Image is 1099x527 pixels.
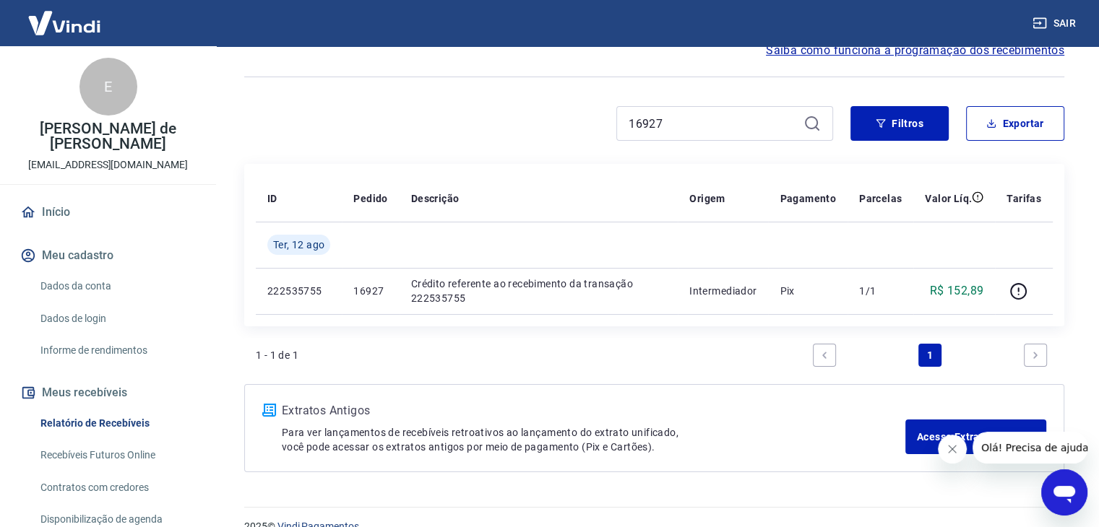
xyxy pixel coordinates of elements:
p: [PERSON_NAME] de [PERSON_NAME] [12,121,204,152]
p: Crédito referente ao recebimento da transação 222535755 [411,276,666,305]
p: 222535755 [267,284,330,298]
button: Meus recebíveis [17,377,199,409]
p: ID [267,191,277,206]
p: Valor Líq. [925,191,972,206]
a: Informe de rendimentos [35,336,199,365]
iframe: Mensagem da empresa [973,432,1087,463]
button: Filtros [850,106,949,141]
p: [EMAIL_ADDRESS][DOMAIN_NAME] [28,157,188,173]
p: Intermediador [689,284,757,298]
p: Pagamento [780,191,836,206]
input: Busque pelo número do pedido [629,113,798,134]
a: Previous page [813,344,836,367]
button: Sair [1030,10,1082,37]
span: Ter, 12 ago [273,238,324,252]
button: Exportar [966,106,1064,141]
a: Dados da conta [35,271,199,301]
img: Vindi [17,1,111,45]
p: R$ 152,89 [930,282,984,300]
iframe: Fechar mensagem [938,435,967,463]
p: Pix [780,284,836,298]
a: Acesse Extratos Antigos [905,419,1046,454]
p: Parcelas [859,191,902,206]
a: Saiba como funciona a programação dos recebimentos [766,42,1064,59]
p: 1/1 [859,284,902,298]
a: Contratos com credores [35,473,199,502]
p: Origem [689,191,725,206]
a: Relatório de Recebíveis [35,409,199,438]
p: 1 - 1 de 1 [256,348,298,362]
p: Para ver lançamentos de recebíveis retroativos ao lançamento do extrato unificado, você pode aces... [282,425,905,454]
p: 16927 [353,284,387,298]
img: ícone [262,404,276,417]
p: Tarifas [1007,191,1041,206]
button: Meu cadastro [17,240,199,271]
iframe: Botão para abrir a janela de mensagens [1041,469,1087,515]
a: Início [17,196,199,228]
span: Olá! Precisa de ajuda? [9,10,121,22]
a: Next page [1024,344,1047,367]
a: Recebíveis Futuros Online [35,440,199,470]
p: Pedido [353,191,387,206]
ul: Pagination [807,338,1053,373]
p: Extratos Antigos [282,402,905,419]
p: Descrição [411,191,460,206]
div: E [79,58,137,116]
a: Dados de login [35,304,199,334]
a: Page 1 is your current page [918,344,941,367]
